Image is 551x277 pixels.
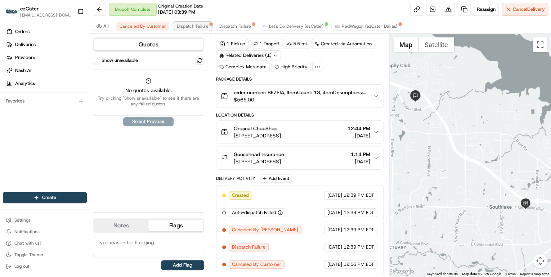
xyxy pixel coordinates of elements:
[427,272,458,277] button: Keyboard shortcuts
[533,254,547,268] button: Map camera controls
[335,23,340,29] img: time_to_eat_nevada_logo
[15,41,36,48] span: Deliveries
[3,39,90,50] a: Deliveries
[327,209,342,216] span: [DATE]
[232,209,276,216] span: Auto-dispatch Failed
[3,215,87,225] button: Settings
[24,76,91,82] div: We're available if you need us!
[348,132,370,139] span: [DATE]
[477,6,496,13] span: Reassign
[216,112,384,118] div: Location Details
[7,69,20,82] img: 1736555255976-a54dd68f-1ca7-489b-9aae-adbdc363a1c4
[502,3,548,16] button: CancelDelivery
[418,37,454,52] button: Show satellite imagery
[122,71,131,80] button: Start new chat
[462,272,501,276] span: Map data ©2025 Google
[158,9,195,15] span: [DATE] 03:39 PM
[344,227,374,233] span: 12:39 PM EDT
[4,101,58,114] a: 📗Knowledge Base
[177,23,209,29] span: Dispatch Failure
[216,22,254,31] button: Dispatch Failure
[234,151,284,158] span: Goosehead Insurance
[284,39,310,49] div: 5.5 mi
[3,65,90,76] a: Nash AI
[3,261,87,271] button: Log out
[234,89,367,96] span: order number: REZFJA, ItemCount: 13, itemDescriptions: 10 Veggie Wrap Boxed Lunch, 2 Teriyaki Chi...
[14,252,43,258] span: Toggle Theme
[20,5,39,12] button: ezCater
[14,263,29,269] span: Log out
[58,101,118,114] a: 💻API Documentation
[216,39,248,49] div: 1 Pickup
[94,39,203,50] button: Quotes
[513,6,545,13] span: Cancel Delivery
[3,192,87,203] button: Create
[94,220,148,231] button: Notes
[158,3,203,9] span: Original Creation Date
[234,96,367,103] span: $565.00
[344,244,374,250] span: 12:39 PM EDT
[271,62,311,72] div: High Priority
[51,122,87,127] a: Powered byPylon
[216,146,383,169] button: Goosehead Insurance[STREET_ADDRESS]1:14 PM[DATE]
[391,267,415,277] img: Google
[42,194,56,201] span: Create
[342,23,398,29] span: RedWagon (ezCater Dallas)
[3,26,90,37] a: Orders
[93,22,112,31] button: All
[312,39,375,49] a: Created via Automation
[474,3,499,16] button: Reassign
[234,125,277,132] span: Original ChopShop
[232,227,298,233] span: Canceled By [PERSON_NAME]
[116,22,169,31] button: Canceled By Customer
[148,220,203,231] button: Flags
[351,158,370,165] span: [DATE]
[232,192,249,199] span: Created
[20,12,72,18] button: [EMAIL_ADDRESS][DOMAIN_NAME]
[344,261,374,268] span: 12:56 PM EDT
[14,240,41,246] span: Chat with us!
[19,46,119,54] input: Clear
[120,23,166,29] span: Canceled By Customer
[3,3,75,20] button: ezCaterezCater[EMAIL_ADDRESS][DOMAIN_NAME]
[15,54,35,61] span: Providers
[14,104,55,112] span: Knowledge Base
[331,22,401,31] button: RedWagon (ezCater Dallas)
[15,28,30,35] span: Orders
[520,272,549,276] a: Report a map error
[216,85,383,108] button: order number: REZFJA, ItemCount: 13, itemDescriptions: 10 Veggie Wrap Boxed Lunch, 2 Teriyaki Chi...
[3,227,87,237] button: Notifications
[161,260,204,270] button: Add Flag
[3,78,90,89] a: Analytics
[98,87,200,94] span: No quotes available.
[327,192,342,199] span: [DATE]
[348,125,370,132] span: 12:44 PM
[260,174,292,183] button: Add Event
[14,229,40,235] span: Notifications
[61,105,67,111] div: 💻
[327,227,342,233] span: [DATE]
[216,176,255,181] div: Delivery Activity
[250,39,282,49] div: 1 Dropoff
[269,23,324,29] span: Let's Do Delivery (ezCater)
[327,244,342,250] span: [DATE]
[234,158,284,165] span: [STREET_ADDRESS]
[3,238,87,248] button: Chat with us!
[393,37,418,52] button: Show street map
[14,217,31,223] span: Settings
[351,151,370,158] span: 1:14 PM
[409,90,421,102] div: 2
[391,267,415,277] a: Open this area in Google Maps (opens a new window)
[506,272,516,276] a: Terms
[68,104,116,112] span: API Documentation
[102,57,138,64] label: Show unavailable
[219,23,251,29] span: Dispatch Failure
[262,23,268,29] img: lets_do_delivery_logo.png
[24,69,118,76] div: Start new chat
[3,250,87,260] button: Toggle Theme
[3,95,87,107] div: Favorites
[232,261,281,268] span: Canceled By Customer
